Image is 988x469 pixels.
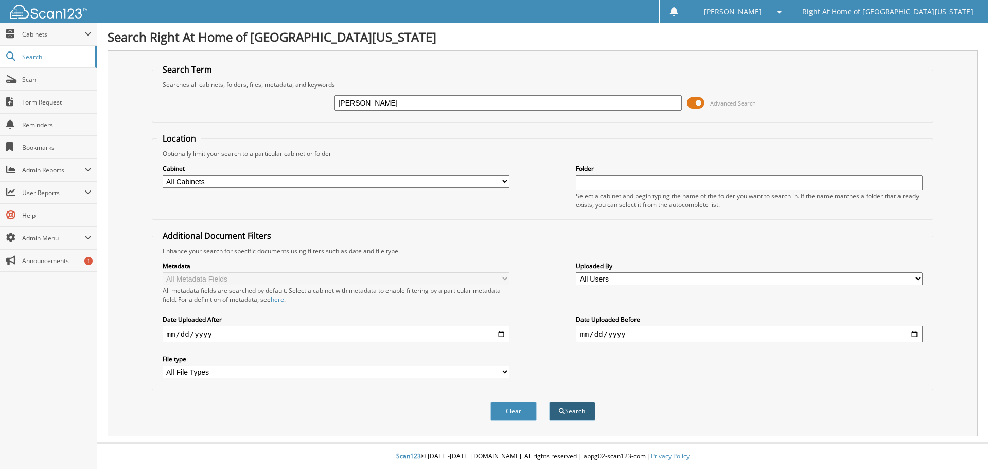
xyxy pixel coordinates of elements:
div: Enhance your search for specific documents using filters such as date and file type. [157,247,928,255]
input: start [163,326,509,342]
label: Date Uploaded After [163,315,509,324]
div: 1 [84,257,93,265]
label: Metadata [163,262,509,270]
div: Searches all cabinets, folders, files, metadata, and keywords [157,80,928,89]
label: Folder [576,164,923,173]
label: Date Uploaded Before [576,315,923,324]
span: Bookmarks [22,143,92,152]
span: Admin Menu [22,234,84,242]
label: Cabinet [163,164,509,173]
span: Cabinets [22,30,84,39]
div: Optionally limit your search to a particular cabinet or folder [157,149,928,158]
span: Help [22,211,92,220]
a: Privacy Policy [651,451,690,460]
legend: Search Term [157,64,217,75]
input: end [576,326,923,342]
label: Uploaded By [576,262,923,270]
span: Scan [22,75,92,84]
span: Form Request [22,98,92,107]
button: Search [549,402,595,421]
span: Reminders [22,120,92,129]
span: Search [22,53,90,61]
div: All metadata fields are searched by default. Select a cabinet with metadata to enable filtering b... [163,286,509,304]
legend: Location [157,133,201,144]
div: © [DATE]-[DATE] [DOMAIN_NAME]. All rights reserved | appg02-scan123-com | [97,444,988,469]
span: Admin Reports [22,166,84,175]
span: Scan123 [396,451,421,460]
img: scan123-logo-white.svg [10,5,87,19]
div: Select a cabinet and begin typing the name of the folder you want to search in. If the name match... [576,192,923,209]
legend: Additional Document Filters [157,230,276,241]
span: Right At Home of [GEOGRAPHIC_DATA][US_STATE] [802,9,973,15]
button: Clear [490,402,537,421]
span: [PERSON_NAME] [704,9,762,15]
label: File type [163,355,509,363]
a: here [271,295,284,304]
span: Advanced Search [710,99,756,107]
span: Announcements [22,256,92,265]
span: User Reports [22,188,84,197]
h1: Search Right At Home of [GEOGRAPHIC_DATA][US_STATE] [108,28,978,45]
